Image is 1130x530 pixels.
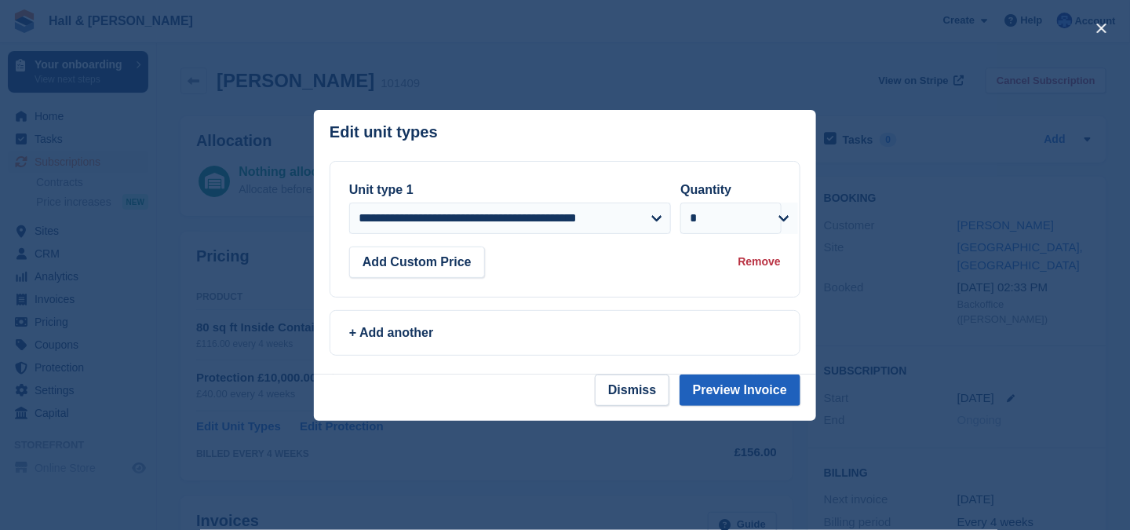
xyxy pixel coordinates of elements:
div: + Add another [349,323,781,342]
label: Quantity [680,183,731,196]
a: + Add another [330,310,800,356]
div: Remove [738,254,781,270]
p: Edit unit types [330,123,438,141]
button: Add Custom Price [349,247,485,278]
button: close [1089,16,1114,41]
label: Unit type 1 [349,183,414,196]
button: Dismiss [595,375,669,406]
button: Preview Invoice [680,375,800,406]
